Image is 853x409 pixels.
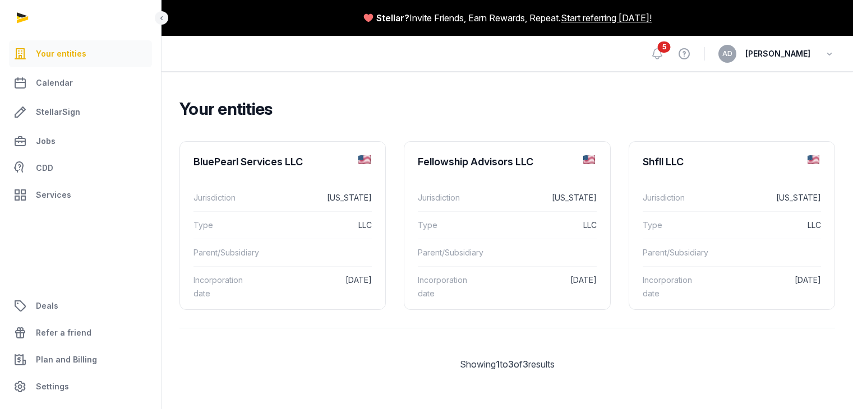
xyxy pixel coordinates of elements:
[36,353,97,366] span: Plan and Billing
[404,142,610,316] a: Fellowship Advisors LLCJurisdiction[US_STATE]TypeLLCParent/SubsidiaryIncorporation date[DATE]
[193,155,303,169] div: BluePearl Services LLC
[643,273,711,300] dt: Incorporation date
[9,373,152,400] a: Settings
[36,161,53,175] span: CDD
[658,41,671,53] span: 5
[36,105,80,119] span: StellarSign
[9,292,152,319] a: Deals
[496,359,500,370] span: 1
[720,273,821,300] dd: [DATE]
[745,47,810,61] span: [PERSON_NAME]
[36,299,58,313] span: Deals
[629,142,834,316] a: Shfll LLCJurisdiction[US_STATE]TypeLLCParent/SubsidiaryIncorporation date[DATE]
[376,11,409,25] span: Stellar?
[9,157,152,179] a: CDD
[9,346,152,373] a: Plan and Billing
[523,359,528,370] span: 3
[193,273,261,300] dt: Incorporation date
[36,380,69,393] span: Settings
[9,99,152,126] a: StellarSign
[583,155,595,164] img: us.png
[179,357,835,371] div: Showing to of results
[720,219,821,232] dd: LLC
[358,155,370,164] img: us.png
[495,219,596,232] dd: LLC
[36,188,71,202] span: Services
[9,40,152,67] a: Your entities
[718,45,736,63] button: AD
[270,191,372,204] dd: [US_STATE]
[808,155,819,164] img: us.png
[193,191,261,204] dt: Jurisdiction
[179,99,826,119] h2: Your entities
[180,142,385,316] a: BluePearl Services LLCJurisdiction[US_STATE]TypeLLCParent/SubsidiaryIncorporation date[DATE]
[495,191,596,204] dd: [US_STATE]
[9,319,152,346] a: Refer a friend
[418,155,533,169] div: Fellowship Advisors LLC
[270,273,372,300] dd: [DATE]
[9,69,152,96] a: Calendar
[508,359,514,370] span: 3
[643,246,711,259] dt: Parent/Subsidiary
[418,273,486,300] dt: Incorporation date
[643,155,684,169] div: Shfll LLC
[418,219,486,232] dt: Type
[36,326,91,340] span: Refer a friend
[193,246,261,259] dt: Parent/Subsidiary
[270,219,372,232] dd: LLC
[643,191,711,204] dt: Jurisdiction
[722,50,732,57] span: AD
[643,219,711,232] dt: Type
[193,219,261,232] dt: Type
[36,134,56,148] span: Jobs
[36,76,73,90] span: Calendar
[495,273,596,300] dd: [DATE]
[36,47,86,61] span: Your entities
[418,246,486,259] dt: Parent/Subsidiary
[561,11,652,25] a: Start referring [DATE]!
[720,191,821,204] dd: [US_STATE]
[9,128,152,155] a: Jobs
[418,191,486,204] dt: Jurisdiction
[9,182,152,208] a: Services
